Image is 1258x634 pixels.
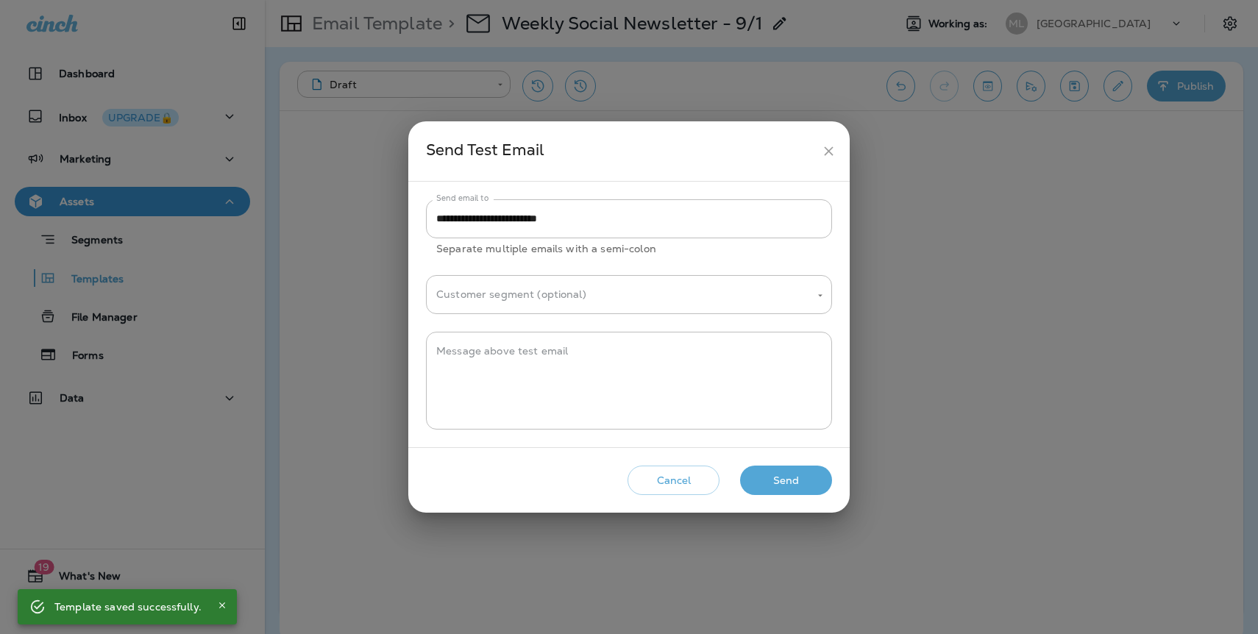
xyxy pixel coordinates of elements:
[815,138,842,165] button: close
[814,289,827,302] button: Open
[740,466,832,496] button: Send
[426,138,815,165] div: Send Test Email
[628,466,719,496] button: Cancel
[436,241,822,257] p: Separate multiple emails with a semi-colon
[54,594,202,620] div: Template saved successfully.
[213,596,231,614] button: Close
[436,193,488,204] label: Send email to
